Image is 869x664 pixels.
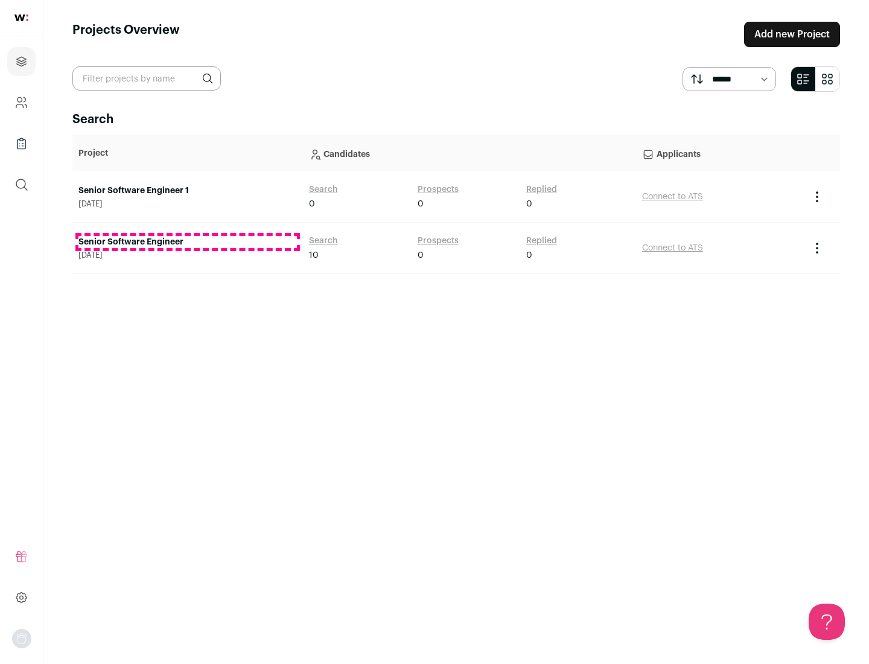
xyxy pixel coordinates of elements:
[810,241,824,255] button: Project Actions
[642,141,798,165] p: Applicants
[309,184,338,196] a: Search
[526,184,557,196] a: Replied
[744,22,840,47] a: Add new Project
[642,244,703,252] a: Connect to ATS
[78,236,297,248] a: Senior Software Engineer
[418,198,424,210] span: 0
[526,235,557,247] a: Replied
[78,199,297,209] span: [DATE]
[7,47,36,76] a: Projects
[72,111,840,128] h2: Search
[418,184,459,196] a: Prospects
[7,88,36,117] a: Company and ATS Settings
[78,185,297,197] a: Senior Software Engineer 1
[418,235,459,247] a: Prospects
[12,629,31,648] button: Open dropdown
[809,604,845,640] iframe: Help Scout Beacon - Open
[78,251,297,260] span: [DATE]
[309,141,630,165] p: Candidates
[78,147,297,159] p: Project
[642,193,703,201] a: Connect to ATS
[72,66,221,91] input: Filter projects by name
[12,629,31,648] img: nopic.png
[526,198,532,210] span: 0
[309,198,315,210] span: 0
[526,249,532,261] span: 0
[309,235,338,247] a: Search
[309,249,319,261] span: 10
[72,22,180,47] h1: Projects Overview
[7,129,36,158] a: Company Lists
[810,190,824,204] button: Project Actions
[418,249,424,261] span: 0
[14,14,28,21] img: wellfound-shorthand-0d5821cbd27db2630d0214b213865d53afaa358527fdda9d0ea32b1df1b89c2c.svg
